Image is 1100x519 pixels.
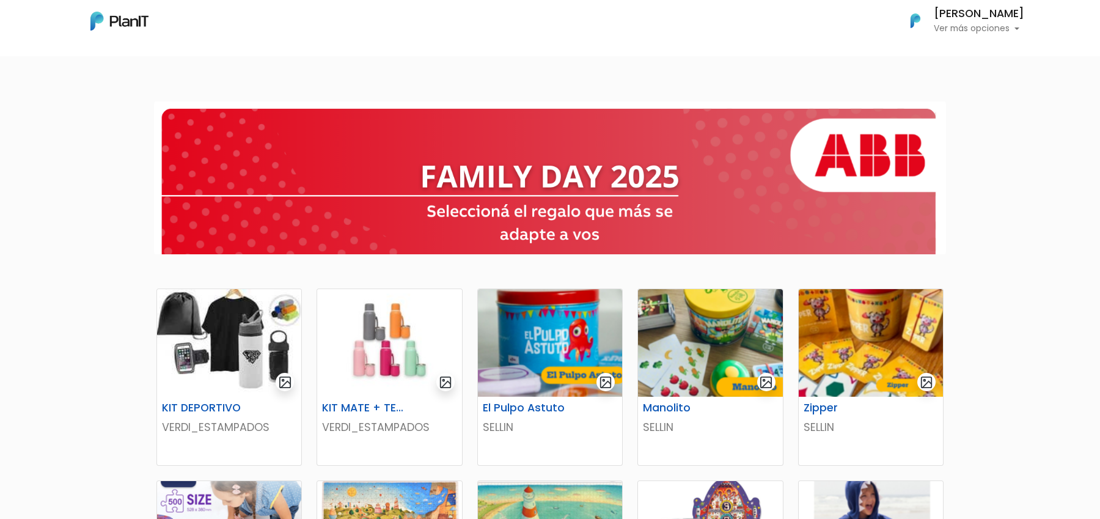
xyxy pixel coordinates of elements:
[799,289,943,397] img: thumb_Captura_de_pantalla_2025-07-29_105257.png
[759,375,773,389] img: gallery-light
[317,289,462,466] a: gallery-light KIT MATE + TERMO VERDI_ESTAMPADOS
[638,289,782,397] img: thumb_Captura_de_pantalla_2025-07-29_104833.png
[439,375,453,389] img: gallery-light
[920,375,934,389] img: gallery-light
[162,419,296,435] p: VERDI_ESTAMPADOS
[636,402,735,414] h6: Manolito
[599,375,613,389] img: gallery-light
[155,402,254,414] h6: KIT DEPORTIVO
[637,289,783,466] a: gallery-light Manolito SELLIN
[804,419,938,435] p: SELLIN
[317,289,461,397] img: thumb_2000___2000-Photoroom_-_2025-07-02T103351.963.jpg
[478,289,622,397] img: thumb_Captura_de_pantalla_2025-07-29_101456.png
[315,402,414,414] h6: KIT MATE + TERMO
[483,419,617,435] p: SELLIN
[796,402,896,414] h6: Zipper
[895,5,1024,37] button: PlanIt Logo [PERSON_NAME] Ver más opciones
[902,7,929,34] img: PlanIt Logo
[156,289,302,466] a: gallery-light KIT DEPORTIVO VERDI_ESTAMPADOS
[90,12,148,31] img: PlanIt Logo
[934,24,1024,33] p: Ver más opciones
[278,375,292,389] img: gallery-light
[157,289,301,397] img: thumb_WhatsApp_Image_2025-05-26_at_09.52.07.jpeg
[322,419,457,435] p: VERDI_ESTAMPADOS
[798,289,944,466] a: gallery-light Zipper SELLIN
[477,289,623,466] a: gallery-light El Pulpo Astuto SELLIN
[934,9,1024,20] h6: [PERSON_NAME]
[643,419,777,435] p: SELLIN
[475,402,575,414] h6: El Pulpo Astuto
